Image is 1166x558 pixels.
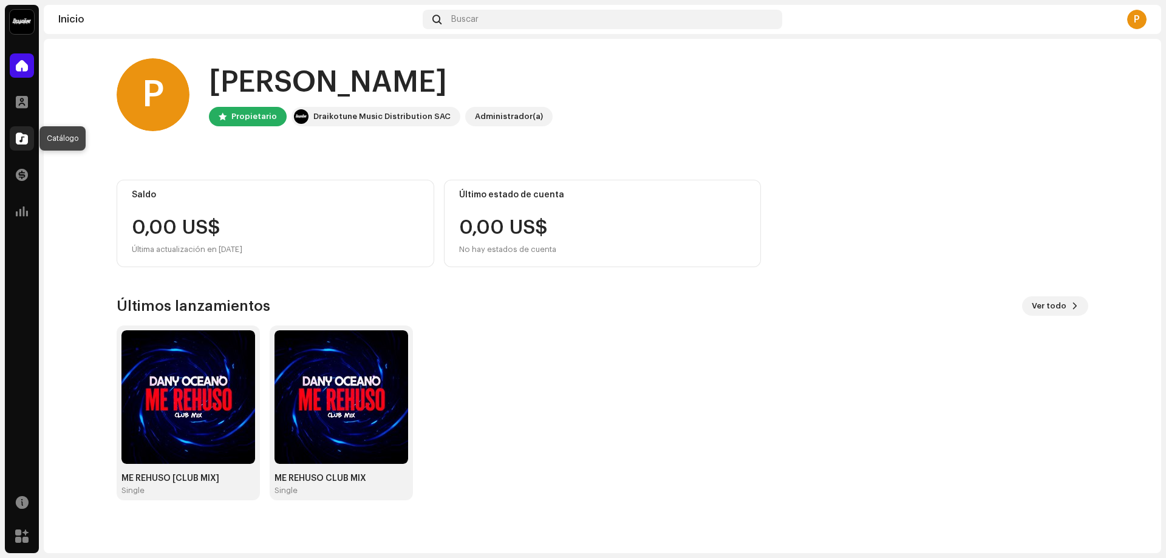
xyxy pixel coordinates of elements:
div: Saldo [132,190,419,200]
div: ME REHUSO [CLUB MIX] [121,474,255,483]
div: No hay estados de cuenta [459,242,556,257]
div: Último estado de cuenta [459,190,746,200]
div: ME REHUSO CLUB MIX [274,474,408,483]
re-o-card-value: Saldo [117,180,434,267]
div: Single [274,486,298,495]
div: Single [121,486,145,495]
img: 160610f3-50ba-45ce-ad6c-f62e9d0cb9be [274,330,408,464]
h3: Últimos lanzamientos [117,296,270,316]
div: Administrador(a) [475,109,543,124]
div: Draikotune Music Distribution SAC [313,109,451,124]
span: Buscar [451,15,479,24]
div: Inicio [58,15,418,24]
img: 10370c6a-d0e2-4592-b8a2-38f444b0ca44 [10,10,34,34]
div: Última actualización en [DATE] [132,242,419,257]
img: 10370c6a-d0e2-4592-b8a2-38f444b0ca44 [294,109,309,124]
re-o-card-value: Último estado de cuenta [444,180,762,267]
div: [PERSON_NAME] [209,63,553,102]
img: d16c6555-1953-425c-9310-d9c5d4cb8587 [121,330,255,464]
button: Ver todo [1022,296,1088,316]
span: Ver todo [1032,294,1066,318]
div: Propietario [231,109,277,124]
div: P [1127,10,1147,29]
div: P [117,58,189,131]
